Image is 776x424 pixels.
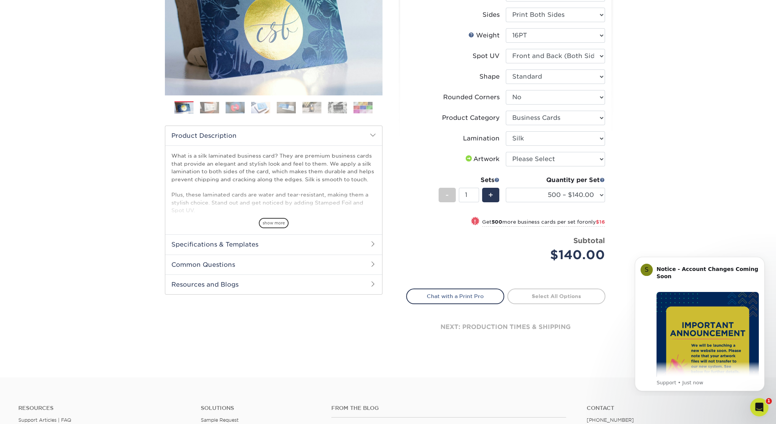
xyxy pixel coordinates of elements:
h2: Product Description [165,126,382,145]
span: + [488,189,493,201]
span: only [585,219,605,225]
div: Quantity per Set [506,176,605,185]
img: Business Cards 08 [353,102,373,113]
img: Business Cards 05 [277,102,296,113]
small: Get more business cards per set for [482,219,605,227]
img: Business Cards 02 [200,102,219,113]
h2: Common Questions [165,255,382,274]
span: - [445,189,449,201]
a: Select All Options [507,289,605,304]
a: Chat with a Print Pro [406,289,504,304]
a: [PHONE_NUMBER] [587,417,634,423]
img: Business Cards 03 [226,102,245,113]
div: Artwork [464,155,500,164]
div: Rounded Corners [443,93,500,102]
h2: Resources and Blogs [165,274,382,294]
span: show more [259,218,289,228]
h4: From the Blog [331,405,566,411]
iframe: Intercom notifications message [623,250,776,396]
strong: Subtotal [573,236,605,245]
img: Business Cards 07 [328,102,347,113]
h2: Specifications & Templates [165,234,382,254]
p: What is a silk laminated business card? They are premium business cards that provide an elegant a... [171,152,376,276]
div: Spot UV [473,52,500,61]
div: Weight [468,31,500,40]
div: Sides [482,10,500,19]
h4: Solutions [201,405,319,411]
a: Sample Request [201,417,239,423]
div: Shape [479,72,500,81]
div: Sets [439,176,500,185]
div: Lamination [463,134,500,143]
a: Contact [587,405,758,411]
div: next: production times & shipping [406,304,605,350]
img: Business Cards 06 [302,102,321,113]
div: Product Category [442,113,500,123]
h4: Resources [18,405,189,411]
span: $16 [596,219,605,225]
strong: 500 [492,219,502,225]
iframe: Intercom live chat [750,398,768,416]
span: 1 [766,398,772,404]
span: ! [474,218,476,226]
img: Business Cards 01 [174,98,194,118]
img: Business Cards 04 [251,102,270,113]
div: $140.00 [511,246,605,264]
